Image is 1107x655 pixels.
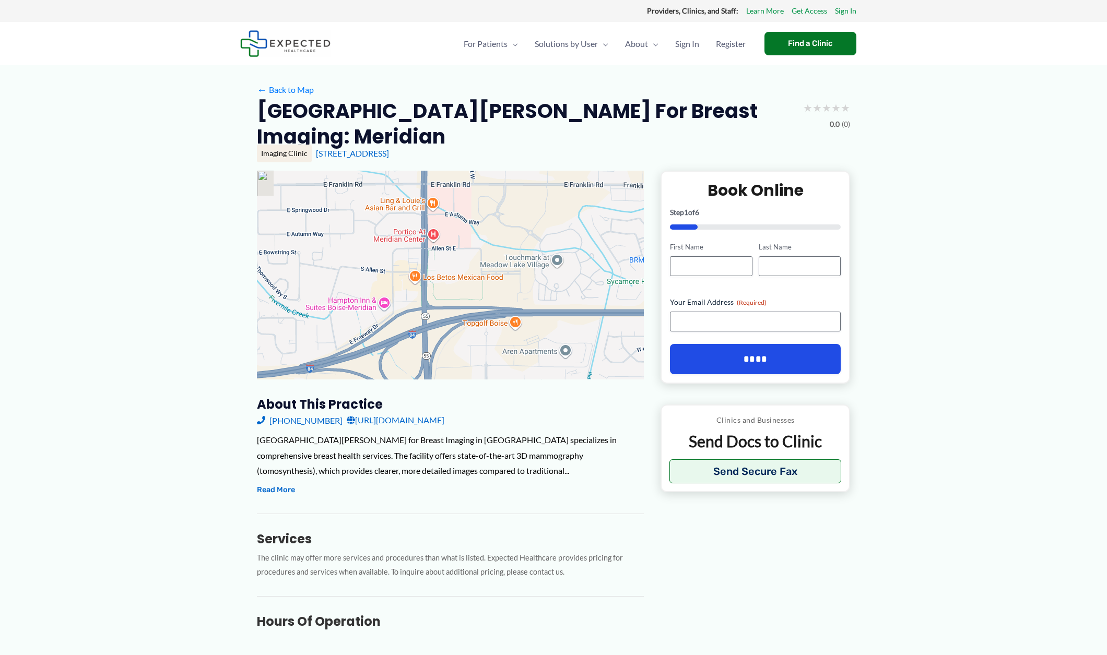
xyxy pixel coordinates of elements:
span: 1 [684,208,688,217]
div: [GEOGRAPHIC_DATA][PERSON_NAME] for Breast Imaging in [GEOGRAPHIC_DATA] specializes in comprehensi... [257,432,644,479]
span: Register [716,26,746,62]
label: Your Email Address [670,297,841,307]
a: Find a Clinic [764,32,856,55]
a: Get Access [792,4,827,18]
a: Register [708,26,754,62]
a: AboutMenu Toggle [617,26,667,62]
span: Menu Toggle [648,26,658,62]
a: Sign In [667,26,708,62]
span: ★ [822,98,831,117]
span: ★ [812,98,822,117]
h3: About this practice [257,396,644,412]
h3: Hours of Operation [257,613,644,629]
a: For PatientsMenu Toggle [455,26,526,62]
nav: Primary Site Navigation [455,26,754,62]
a: [STREET_ADDRESS] [316,148,389,158]
a: [URL][DOMAIN_NAME] [347,412,444,428]
label: Last Name [759,242,841,252]
span: ★ [831,98,841,117]
a: ←Back to Map [257,82,314,98]
span: ★ [803,98,812,117]
span: (Required) [737,299,767,306]
button: Send Secure Fax [669,459,841,483]
span: About [625,26,648,62]
p: Step of [670,209,841,216]
a: Learn More [746,4,784,18]
img: Expected Healthcare Logo - side, dark font, small [240,30,331,57]
span: Menu Toggle [508,26,518,62]
h2: Book Online [670,180,841,200]
a: Solutions by UserMenu Toggle [526,26,617,62]
span: Menu Toggle [598,26,608,62]
div: Imaging Clinic [257,145,312,162]
span: (0) [842,117,850,131]
button: Read More [257,484,295,496]
span: Solutions by User [535,26,598,62]
span: ★ [841,98,850,117]
a: Sign In [835,4,856,18]
h2: [GEOGRAPHIC_DATA][PERSON_NAME] for Breast Imaging: Meridian [257,98,795,150]
span: 0.0 [830,117,840,131]
p: Clinics and Businesses [669,413,841,427]
a: [PHONE_NUMBER] [257,412,343,428]
p: The clinic may offer more services and procedures than what is listed. Expected Healthcare provid... [257,551,644,579]
span: 6 [695,208,699,217]
p: Send Docs to Clinic [669,431,841,451]
label: First Name [670,242,752,252]
span: For Patients [464,26,508,62]
strong: Providers, Clinics, and Staff: [647,6,738,15]
h3: Services [257,531,644,547]
span: ← [257,85,267,94]
span: Sign In [675,26,699,62]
